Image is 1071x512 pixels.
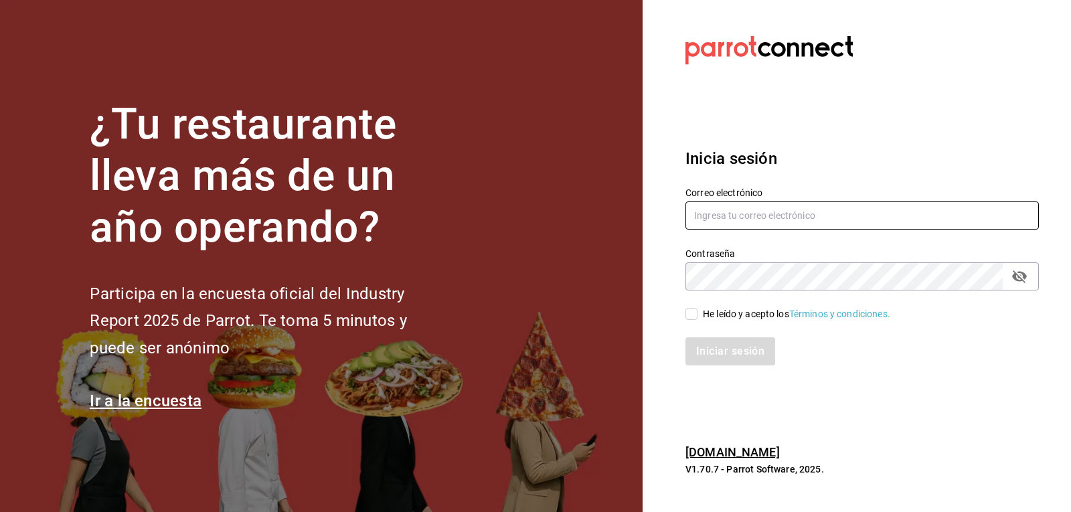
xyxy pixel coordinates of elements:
label: Contraseña [685,249,1039,258]
button: passwordField [1008,265,1031,288]
h2: Participa en la encuesta oficial del Industry Report 2025 de Parrot. Te toma 5 minutos y puede se... [90,280,451,362]
p: V1.70.7 - Parrot Software, 2025. [685,462,1039,476]
a: [DOMAIN_NAME] [685,445,780,459]
div: He leído y acepto los [703,307,890,321]
h3: Inicia sesión [685,147,1039,171]
h1: ¿Tu restaurante lleva más de un año operando? [90,99,451,253]
a: Términos y condiciones. [789,309,890,319]
label: Correo electrónico [685,188,1039,197]
input: Ingresa tu correo electrónico [685,201,1039,230]
a: Ir a la encuesta [90,392,201,410]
